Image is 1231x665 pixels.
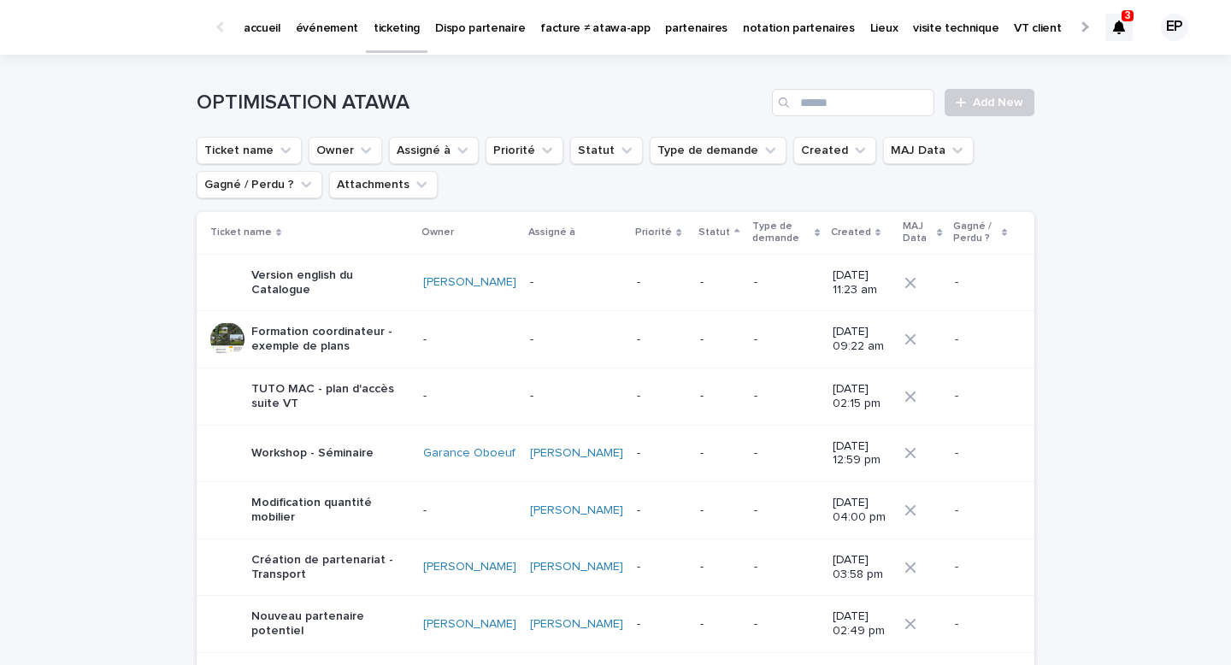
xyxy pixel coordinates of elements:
[831,223,871,242] p: Created
[833,382,892,411] p: [DATE] 02:15 pm
[251,553,409,582] p: Création de partenariat - Transport
[197,254,1034,311] tr: Version english du Catalogue[PERSON_NAME] ----[DATE] 11:23 am-
[423,446,515,461] a: Garance Oboeuf
[955,446,1007,461] p: -
[637,503,686,518] p: -
[1161,14,1188,41] div: EP
[700,503,740,518] p: -
[530,389,623,403] p: -
[197,596,1034,653] tr: Nouveau partenaire potentiel[PERSON_NAME] [PERSON_NAME] ---[DATE] 02:49 pm-
[772,89,934,116] input: Search
[637,332,686,347] p: -
[637,389,686,403] p: -
[637,446,686,461] p: -
[486,137,563,164] button: Priorité
[197,368,1034,425] tr: TUTO MAC - plan d'accès suite VT-----[DATE] 02:15 pm-
[251,325,409,354] p: Formation coordinateur - exemple de plans
[752,217,810,249] p: Type de demande
[423,332,516,347] p: -
[955,389,1007,403] p: -
[197,137,302,164] button: Ticket name
[389,137,479,164] button: Assigné à
[833,496,892,525] p: [DATE] 04:00 pm
[329,171,438,198] button: Attachments
[635,223,672,242] p: Priorité
[700,446,740,461] p: -
[698,223,730,242] p: Statut
[754,503,819,518] p: -
[528,223,575,242] p: Assigné à
[423,275,516,290] a: [PERSON_NAME]
[754,332,819,347] p: -
[197,91,765,115] h1: OPTIMISATION ATAWA
[833,553,892,582] p: [DATE] 03:58 pm
[251,268,409,297] p: Version english du Catalogue
[423,503,516,518] p: -
[955,275,1007,290] p: -
[309,137,382,164] button: Owner
[955,332,1007,347] p: -
[700,332,740,347] p: -
[883,137,974,164] button: MAJ Data
[197,482,1034,539] tr: Modification quantité mobilier-[PERSON_NAME] ---[DATE] 04:00 pm-
[955,617,1007,632] p: -
[700,389,740,403] p: -
[1125,9,1131,21] p: 3
[955,560,1007,574] p: -
[421,223,454,242] p: Owner
[650,137,786,164] button: Type de demande
[637,617,686,632] p: -
[197,538,1034,596] tr: Création de partenariat - Transport[PERSON_NAME] [PERSON_NAME] ---[DATE] 03:58 pm-
[251,446,374,461] p: Workshop - Séminaire
[754,617,819,632] p: -
[423,560,516,574] a: [PERSON_NAME]
[251,496,409,525] p: Modification quantité mobilier
[530,446,623,461] a: [PERSON_NAME]
[754,275,819,290] p: -
[530,617,623,632] a: [PERSON_NAME]
[700,275,740,290] p: -
[1105,14,1133,41] div: 3
[973,97,1023,109] span: Add New
[530,275,623,290] p: -
[793,137,876,164] button: Created
[833,268,892,297] p: [DATE] 11:23 am
[197,311,1034,368] tr: Formation coordinateur - exemple de plans-----[DATE] 09:22 am-
[903,217,933,249] p: MAJ Data
[754,560,819,574] p: -
[637,560,686,574] p: -
[754,446,819,461] p: -
[953,217,998,249] p: Gagné / Perdu ?
[955,503,1007,518] p: -
[197,425,1034,482] tr: Workshop - SéminaireGarance Oboeuf [PERSON_NAME] ---[DATE] 12:59 pm-
[251,382,409,411] p: TUTO MAC - plan d'accès suite VT
[700,617,740,632] p: -
[637,275,686,290] p: -
[833,325,892,354] p: [DATE] 09:22 am
[530,503,623,518] a: [PERSON_NAME]
[197,171,322,198] button: Gagné / Perdu ?
[423,617,516,632] a: [PERSON_NAME]
[251,609,409,639] p: Nouveau partenaire potentiel
[570,137,643,164] button: Statut
[530,332,623,347] p: -
[210,223,272,242] p: Ticket name
[423,389,516,403] p: -
[530,560,623,574] a: [PERSON_NAME]
[945,89,1034,116] a: Add New
[754,389,819,403] p: -
[833,439,892,468] p: [DATE] 12:59 pm
[34,10,200,44] img: Ls34BcGeRexTGTNfXpUC
[833,609,892,639] p: [DATE] 02:49 pm
[700,560,740,574] p: -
